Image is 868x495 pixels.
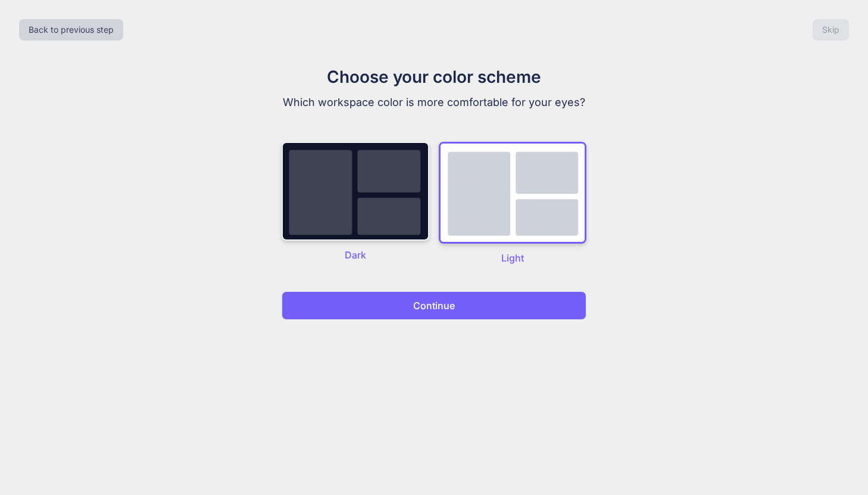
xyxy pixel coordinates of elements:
[282,291,586,320] button: Continue
[282,248,429,262] p: Dark
[234,94,634,111] p: Which workspace color is more comfortable for your eyes?
[413,298,455,313] p: Continue
[439,142,586,244] img: dark
[19,19,123,41] button: Back to previous step
[234,64,634,89] h1: Choose your color scheme
[439,251,586,265] p: Light
[282,142,429,241] img: dark
[813,19,849,41] button: Skip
